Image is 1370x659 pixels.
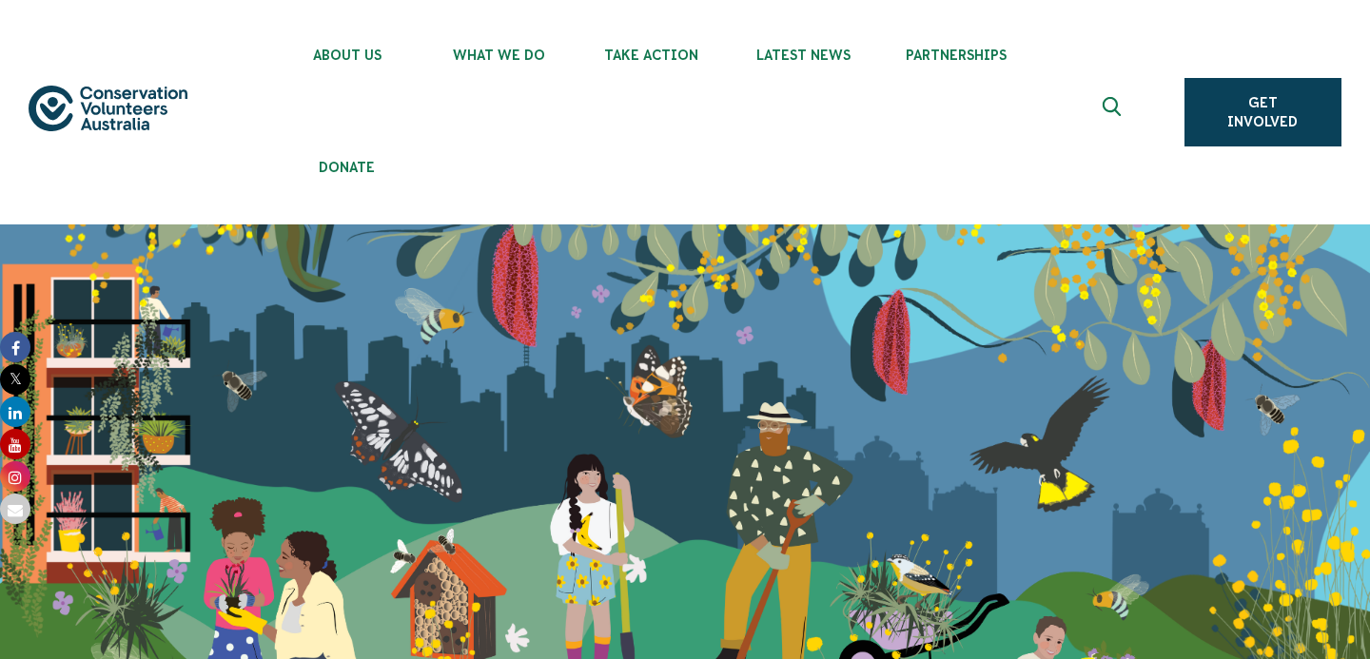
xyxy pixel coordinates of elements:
[576,48,728,63] span: Take Action
[423,48,576,63] span: What We Do
[29,86,187,132] img: logo.svg
[728,48,880,63] span: Latest News
[271,160,423,175] span: Donate
[1091,89,1137,135] button: Expand search box Close search box
[880,48,1032,63] span: Partnerships
[1102,97,1125,127] span: Expand search box
[1184,78,1341,146] a: Get Involved
[271,48,423,63] span: About Us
